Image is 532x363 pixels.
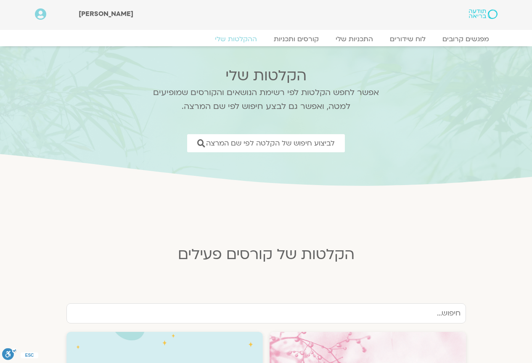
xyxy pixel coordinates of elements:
[187,134,345,152] a: לביצוע חיפוש של הקלטה לפי שם המרצה
[434,35,498,43] a: מפגשים קרובים
[142,86,390,114] p: אפשר לחפש הקלטות לפי רשימת הנושאים והקורסים שמופיעים למטה, ואפשר גם לבצע חיפוש לפי שם המרצה.
[206,35,265,43] a: ההקלטות שלי
[265,35,327,43] a: קורסים ותכניות
[381,35,434,43] a: לוח שידורים
[66,303,466,323] input: חיפוש...
[79,9,133,19] span: [PERSON_NAME]
[142,67,390,84] h2: הקלטות שלי
[35,35,498,43] nav: Menu
[327,35,381,43] a: התכניות שלי
[206,139,335,147] span: לביצוע חיפוש של הקלטה לפי שם המרצה
[60,246,472,263] h2: הקלטות של קורסים פעילים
